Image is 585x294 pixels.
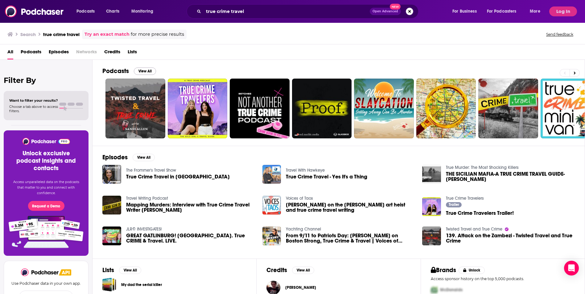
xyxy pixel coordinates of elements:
span: For Business [452,7,477,16]
span: Networks [76,47,97,59]
span: Mapping Murders: Interview with True Crime Travel Writer [PERSON_NAME] [126,202,255,213]
p: Use Podchaser data in your own app. [11,281,81,286]
img: True Crime Travel in New England [102,165,121,184]
a: Podcasts [21,47,41,59]
span: THE SICILIAN MAFIA-A TRUE CRIME TRAVEL GUIDE-[PERSON_NAME] [446,171,575,182]
div: Search podcasts, credits, & more... [192,4,424,18]
h3: Unlock exclusive podcast insights and contacts [11,150,81,172]
img: From 9/11 to Patriots Day: Dave Wedge on Boston Strong, True Crime & Travel | Voices of Luxury [262,227,281,245]
img: Podchaser - Follow, Share and Rate Podcasts [5,6,64,17]
img: GREAT GATLINBURG! Smokey Mountains. True CRIME & Travel. LIVE. [102,227,121,245]
span: Want to filter your results? [9,98,58,103]
button: Request a Demo [28,201,64,211]
img: True Crime Travelers Trailer! [422,197,441,216]
h2: Lists [102,266,114,274]
button: Open AdvancedNew [370,8,401,15]
button: Log In [549,6,577,16]
img: Podchaser - Follow, Share and Rate Podcasts [21,268,59,276]
a: Voices of Taos [286,196,313,201]
button: View All [134,67,156,75]
a: Credits [104,47,120,59]
a: True Crime Travelers Trailer! [446,210,514,216]
a: Mapping Murders: Interview with True Crime Travel Writer Dawn Barclay [126,202,255,213]
span: For Podcasters [487,7,517,16]
a: ListsView All [102,266,141,274]
a: Travel Writing Podcast [126,196,168,201]
h3: true crime travel [43,31,80,37]
span: McDonalds [440,287,463,292]
img: 139. Attack on the Zambezi - Twisted Travel and True Crime [422,227,441,245]
button: View All [292,267,314,274]
p: Access unparalleled data on the podcasts that matter to you and connect with confidence. [11,179,81,196]
div: Open Intercom Messenger [564,261,579,276]
a: Alex Bilodeau [285,285,316,290]
a: Lists [128,47,137,59]
a: Try an exact match [84,31,130,38]
a: My dad the serial killer [102,278,116,292]
a: EpisodesView All [102,153,155,161]
span: Monitoring [131,7,153,16]
a: THE SICILIAN MAFIA-A TRUE CRIME TRAVEL GUIDE-Carl Russo [446,171,575,182]
span: GREAT GATLINBURG! [GEOGRAPHIC_DATA]. True CRIME & Travel. LIVE. [126,233,255,243]
a: True Murder: The Most Shocking Killers [446,165,519,170]
a: Charts [102,6,123,16]
span: for more precise results [131,31,184,38]
button: View All [119,267,141,274]
span: Podcasts [76,7,95,16]
h2: Credits [266,266,287,274]
a: My dad the serial killer [121,281,162,288]
a: All [7,47,13,59]
span: True Crime Travel in [GEOGRAPHIC_DATA] [126,174,230,179]
span: Choose a tab above to access filters. [9,104,58,113]
h3: Search [20,31,36,37]
button: open menu [448,6,484,16]
a: Episodes [49,47,69,59]
a: CreditsView All [266,266,314,274]
a: Travel With Hawkeye [286,168,325,173]
img: Podchaser - Follow, Share and Rate Podcasts [22,138,70,145]
button: Send feedback [544,32,575,37]
a: From 9/11 to Patriots Day: Dave Wedge on Boston Strong, True Crime & Travel | Voices of Luxury [286,233,415,243]
img: THE SICILIAN MAFIA-A TRUE CRIME TRAVEL GUIDE-Carl Russo [422,165,441,184]
button: open menu [127,6,161,16]
a: True Crime Travelers [446,196,484,201]
a: PodcastsView All [102,67,156,75]
p: Access sponsor history on the top 5,000 podcasts. [431,276,575,281]
a: True Crime Travel in New England [126,174,230,179]
a: True Crime Travel - Yes It's a Thing [286,174,367,179]
a: Lou Schachter on the Harwood art heist and true crime travel writing [262,196,281,214]
button: open menu [483,6,525,16]
img: Podchaser API banner [59,269,71,276]
a: Yachting Channel [286,227,321,232]
a: True Crime Travel - Yes It's a Thing [262,165,281,184]
input: Search podcasts, credits, & more... [204,6,370,16]
span: [PERSON_NAME] on the [PERSON_NAME] art heist and true crime travel writing [286,202,415,213]
a: 139. Attack on the Zambezi - Twisted Travel and True Crime [446,233,575,243]
a: JLR© INVESTIGATES! [126,227,162,232]
a: The Frommer's Travel Show [126,168,176,173]
span: New [390,4,401,10]
button: open menu [72,6,103,16]
img: Mapping Murders: Interview with True Crime Travel Writer Dawn Barclay [102,196,121,214]
button: open menu [525,6,548,16]
span: From 9/11 to Patriots Day: [PERSON_NAME] on Boston Strong, True Crime & Travel | Voices of Luxury [286,233,415,243]
button: View All [133,154,155,161]
a: Twisted Travel and True Crime [446,227,502,232]
h2: Episodes [102,153,128,161]
h2: Brands [431,266,456,274]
